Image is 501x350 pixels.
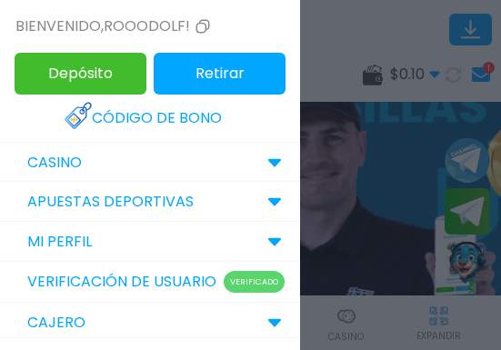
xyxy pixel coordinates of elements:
[154,53,286,95] button: Retirar
[15,15,214,37] div: Bienvenido , rooodolf!
[27,312,85,334] p: CAJERO
[27,191,194,213] p: Apuestas Deportivas
[27,231,92,253] p: MI PERFIL
[224,271,285,293] p: Verificado
[65,98,235,138] a: Código de bono
[15,53,146,95] button: Depósito
[27,152,82,174] p: CASINO
[65,102,92,129] img: Redeem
